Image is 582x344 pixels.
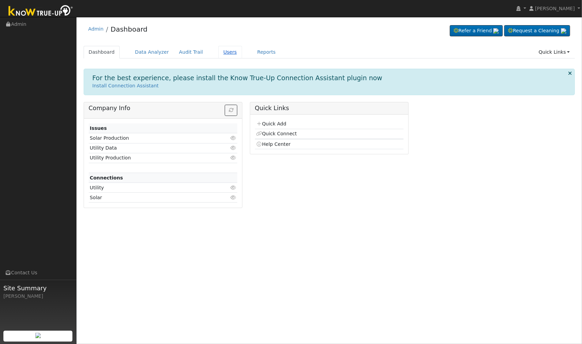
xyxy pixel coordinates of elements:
strong: Issues [90,125,107,131]
td: Utility Production [89,153,213,163]
span: [PERSON_NAME] [535,6,575,11]
h5: Company Info [89,105,238,112]
td: Solar [89,193,213,203]
a: Dashboard [110,25,148,33]
td: Utility Data [89,143,213,153]
a: Dashboard [84,46,120,58]
a: Admin [88,26,104,32]
img: retrieve [561,28,566,34]
a: Quick Links [533,46,575,58]
i: Click to view [230,185,236,190]
a: Help Center [256,141,291,147]
td: Utility [89,183,213,193]
img: Know True-Up [5,4,76,19]
span: Site Summary [3,283,73,293]
h1: For the best experience, please install the Know True-Up Connection Assistant plugin now [92,74,382,82]
div: [PERSON_NAME] [3,293,73,300]
strong: Connections [90,175,123,180]
img: retrieve [35,333,41,338]
a: Quick Add [256,121,286,126]
a: Reports [252,46,281,58]
img: retrieve [493,28,499,34]
i: Click to view [230,195,236,200]
a: Data Analyzer [130,46,174,58]
a: Refer a Friend [450,25,503,37]
a: Install Connection Assistant [92,83,159,88]
a: Quick Connect [256,131,297,136]
i: Click to view [230,155,236,160]
h5: Quick Links [255,105,404,112]
a: Users [218,46,242,58]
a: Audit Trail [174,46,208,58]
i: Click to view [230,145,236,150]
i: Click to view [230,136,236,140]
td: Solar Production [89,133,213,143]
a: Request a Cleaning [504,25,570,37]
